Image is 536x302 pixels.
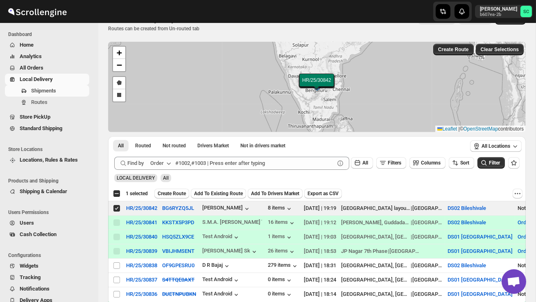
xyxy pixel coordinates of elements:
[162,219,194,225] button: KKSTX5P3PD
[268,219,296,227] button: 16 items
[5,272,89,283] button: Tracking
[304,290,336,298] div: [DATE] | 18:14
[489,160,500,166] span: Filter
[5,85,89,97] button: Shipments
[460,160,469,166] span: Sort
[202,262,231,270] button: D R Bajaj
[126,277,157,283] button: HR/25/30837
[117,60,122,70] span: −
[448,277,513,283] button: DS01 [GEOGRAPHIC_DATA]
[438,46,469,53] span: Create Route
[113,47,125,59] a: Zoom in
[135,142,151,149] span: Routed
[175,157,335,170] input: #1002,#1003 | Press enter after typing
[268,276,293,284] button: 0 items
[194,190,243,197] span: Add To Existing Route
[126,291,157,297] div: HR/25/30836
[202,276,240,284] button: Test Android
[108,25,201,32] p: Routes can be created from Un-routed tab
[162,262,194,268] button: OF9GPESRU0
[412,261,443,270] div: [GEOGRAPHIC_DATA]
[362,160,368,166] span: All
[5,186,89,197] button: Shipping & Calendar
[341,290,443,298] div: |
[31,88,56,94] span: Shipments
[311,81,323,90] img: Marker
[459,126,460,132] span: |
[448,234,513,240] button: DS01 [GEOGRAPHIC_DATA]
[421,160,441,166] span: Columns
[480,12,517,17] p: b607ea-2b
[304,247,336,255] div: [DATE] | 18:53
[5,260,89,272] button: Widgets
[126,205,157,211] div: HR/25/30842
[202,219,263,227] button: S.M.A. [PERSON_NAME]
[268,205,293,213] button: 8 items
[8,178,93,184] span: Products and Shipping
[150,159,164,167] div: Order
[20,114,50,120] span: Store PickUp
[341,204,443,212] div: |
[8,252,93,259] span: Configurations
[268,233,293,241] button: 1 items
[433,44,474,55] button: Create Route
[20,220,34,226] span: Users
[341,290,411,298] div: [GEOGRAPHIC_DATA], [GEOGRAPHIC_DATA]
[8,31,93,38] span: Dashboard
[235,140,290,151] button: Un-claimable
[117,175,155,181] span: LOCAL DELIVERY
[412,290,443,298] div: [GEOGRAPHIC_DATA]
[158,190,186,197] span: Create Route
[202,233,240,241] button: Test Android
[412,204,443,212] div: [GEOGRAPHIC_DATA]
[5,51,89,62] button: Analytics
[5,154,89,166] button: Locations, Rules & Rates
[162,205,194,211] button: BG6RYZQ5JL
[162,277,194,283] button: S4TTQE0AXT
[5,229,89,240] button: Cash Collection
[475,5,533,18] button: User menu
[341,219,411,227] div: [PERSON_NAME], Guddadahalli, Hebbal
[113,140,129,151] button: All
[449,157,474,169] button: Sort
[480,6,517,12] p: [PERSON_NAME]
[20,231,57,237] span: Cash Collection
[113,59,125,71] a: Zoom out
[251,190,299,197] span: Add To Drivers Market
[126,234,157,240] button: HR/25/30840
[304,261,336,270] div: [DATE] | 18:31
[341,233,443,241] div: |
[268,262,299,270] div: 279 items
[477,157,505,169] button: Filter
[448,248,513,254] button: DS01 [GEOGRAPHIC_DATA]
[202,291,240,299] button: Test Android
[5,283,89,295] button: Notifications
[412,276,443,284] div: [GEOGRAPHIC_DATA]
[268,291,293,299] button: 0 items
[7,1,68,22] img: ScrollEngine
[448,262,486,268] button: DS02 Bileshivale
[113,89,125,101] a: Draw a rectangle
[388,160,401,166] span: Filters
[20,274,41,280] span: Tracking
[126,190,148,197] span: 1 selected
[8,146,93,153] span: Store Locations
[523,9,529,14] text: SC
[126,219,157,225] div: HR/25/30841
[341,233,411,241] div: [GEOGRAPHIC_DATA], [GEOGRAPHIC_DATA]
[310,81,323,90] img: Marker
[163,175,169,181] span: All
[470,140,522,152] button: All Locations
[341,276,411,284] div: [GEOGRAPHIC_DATA], [GEOGRAPHIC_DATA]
[162,248,194,254] button: VBIJHMSENT
[126,248,157,254] div: HR/25/30839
